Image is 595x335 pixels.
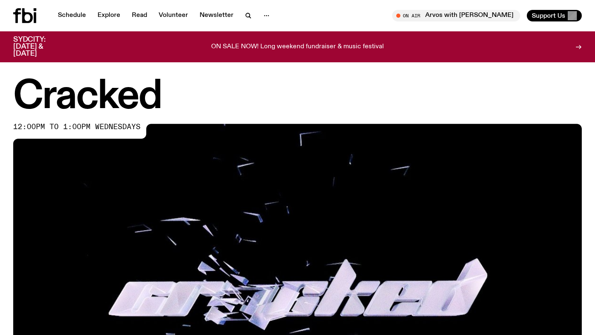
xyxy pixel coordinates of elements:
[93,10,125,21] a: Explore
[211,43,384,51] p: ON SALE NOW! Long weekend fundraiser & music festival
[392,10,520,21] button: On AirArvos with [PERSON_NAME]
[154,10,193,21] a: Volunteer
[127,10,152,21] a: Read
[195,10,238,21] a: Newsletter
[13,78,582,116] h1: Cracked
[13,124,140,130] span: 12:00pm to 1:00pm wednesdays
[532,12,565,19] span: Support Us
[527,10,582,21] button: Support Us
[53,10,91,21] a: Schedule
[13,36,66,57] h3: SYDCITY: [DATE] & [DATE]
